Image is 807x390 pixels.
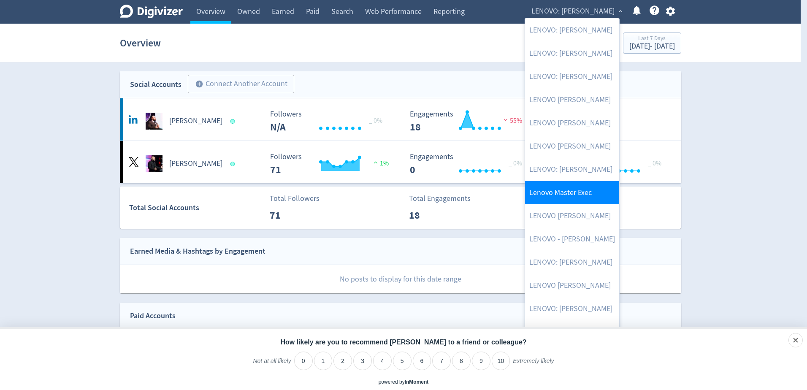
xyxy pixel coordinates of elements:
a: LENOVO: [PERSON_NAME] [525,65,619,88]
a: LENOVO [PERSON_NAME] [525,274,619,297]
a: LENOVO - [PERSON_NAME] [525,227,619,251]
a: LENOVO [PERSON_NAME] [525,111,619,135]
a: LENOVO: [PERSON_NAME] [525,251,619,274]
li: 5 [393,352,412,370]
label: Not at all likely [253,357,291,371]
div: powered by inmoment [379,379,429,386]
li: 3 [353,352,372,370]
li: 9 [472,352,490,370]
a: LENOVO [PERSON_NAME] [525,204,619,227]
li: 7 [432,352,451,370]
li: 4 [373,352,392,370]
a: LENOVO [PERSON_NAME] [525,88,619,111]
li: 1 [314,352,333,370]
li: 10 [492,352,510,370]
a: InMoment [405,379,429,385]
a: LENOVO: [PERSON_NAME] [525,42,619,65]
li: 6 [413,352,431,370]
a: LENOVO: [PERSON_NAME] [525,320,619,344]
li: 0 [294,352,313,370]
li: 8 [452,352,471,370]
a: LENOVO: [PERSON_NAME] [525,297,619,320]
a: Lenovo Master Exec [525,181,619,204]
div: Close survey [788,333,803,347]
label: Extremely likely [513,357,554,371]
a: LENOVO: [PERSON_NAME] [525,158,619,181]
a: LENOVO: [PERSON_NAME] [525,19,619,42]
a: LENOVO [PERSON_NAME] [525,135,619,158]
li: 2 [333,352,352,370]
